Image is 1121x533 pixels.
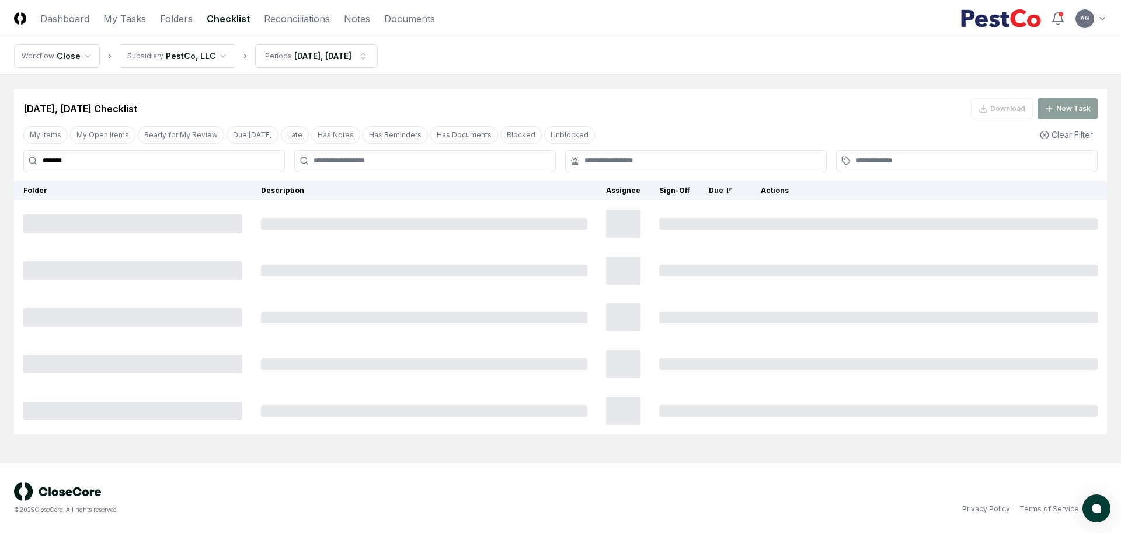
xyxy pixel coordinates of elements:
[751,185,1098,196] div: Actions
[14,12,26,25] img: Logo
[227,126,278,144] button: Due Today
[544,126,595,144] button: Unblocked
[14,44,378,68] nav: breadcrumb
[14,506,560,514] div: © 2025 CloseCore. All rights reserved.
[138,126,224,144] button: Ready for My Review
[103,12,146,26] a: My Tasks
[500,126,542,144] button: Blocked
[265,51,292,61] div: Periods
[294,50,351,62] div: [DATE], [DATE]
[709,185,733,196] div: Due
[160,12,193,26] a: Folders
[1074,8,1095,29] button: AG
[14,181,252,200] th: Folder
[281,126,309,144] button: Late
[962,504,1010,514] a: Privacy Policy
[597,181,650,200] th: Assignee
[14,482,102,501] img: logo
[207,12,250,26] a: Checklist
[40,12,89,26] a: Dashboard
[311,126,360,144] button: Has Notes
[255,44,378,68] button: Periods[DATE], [DATE]
[363,126,428,144] button: Has Reminders
[430,126,498,144] button: Has Documents
[23,126,68,144] button: My Items
[960,9,1042,28] img: PestCo logo
[650,181,699,200] th: Sign-Off
[1080,14,1089,23] span: AG
[22,51,54,61] div: Workflow
[1019,504,1079,514] a: Terms of Service
[264,12,330,26] a: Reconciliations
[384,12,435,26] a: Documents
[344,12,370,26] a: Notes
[1035,124,1098,146] button: Clear Filter
[127,51,163,61] div: Subsidiary
[1082,494,1110,522] button: atlas-launcher
[70,126,135,144] button: My Open Items
[23,102,137,116] div: [DATE], [DATE] Checklist
[252,181,597,200] th: Description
